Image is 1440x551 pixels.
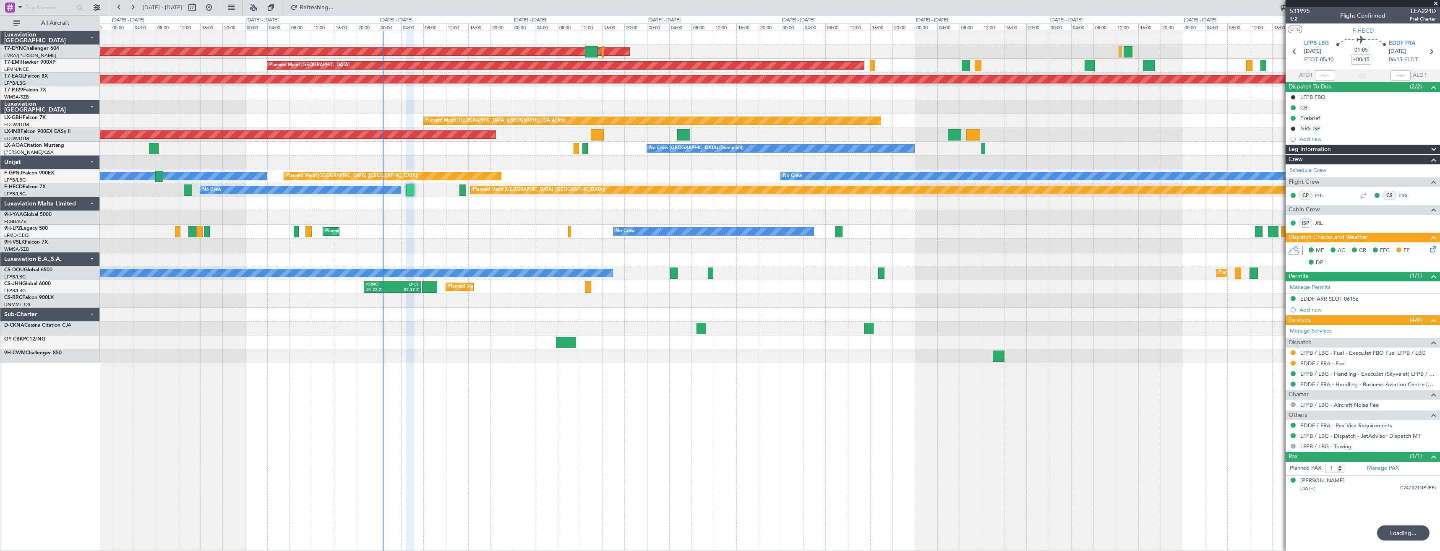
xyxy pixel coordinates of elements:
[366,287,392,293] div: 21:22 Z
[1400,485,1436,492] span: C74ZX21NP (PP)
[1404,56,1418,64] span: ELDT
[4,74,25,79] span: T7-EAGL
[848,23,870,31] div: 12:00
[1289,338,1312,348] span: Dispatch
[1389,47,1406,56] span: [DATE]
[1004,23,1026,31] div: 16:00
[1389,39,1415,48] span: EDDF FRA
[4,226,48,231] a: 9H-LPZLegacy 500
[4,218,26,225] a: FCBB/BZV
[1300,486,1315,492] span: [DATE]
[4,281,51,286] a: CS-JHHGlobal 6000
[267,23,290,31] div: 04:00
[334,23,356,31] div: 16:00
[1289,155,1303,164] span: Crew
[4,246,29,252] a: WMSA/SZB
[1299,218,1312,228] div: ISP
[1272,23,1294,31] div: 16:00
[299,5,334,10] span: Refreshing...
[4,232,29,239] a: LFMD/CEQ
[1377,525,1430,541] div: Loading...
[1300,94,1325,101] div: LFPB FBO
[4,281,22,286] span: CS-JHH
[9,16,91,30] button: All Aircraft
[1340,11,1385,20] div: Flight Confirmed
[1205,23,1227,31] div: 04:00
[1184,17,1216,24] div: [DATE] - [DATE]
[4,295,54,300] a: CS-RRCFalcon 900LX
[4,191,26,197] a: LFPB/LBG
[4,226,21,231] span: 9H-LPZ
[1300,360,1346,367] a: EDDF / FRA - Fuel
[1290,16,1310,23] span: 1/2
[1380,247,1390,255] span: FFC
[468,23,490,31] div: 16:00
[287,1,337,14] button: Refreshing...
[286,170,418,182] div: Planned Maint [GEOGRAPHIC_DATA] ([GEOGRAPHIC_DATA])
[4,288,26,294] a: LFPB/LBG
[691,23,714,31] div: 08:00
[1300,432,1421,439] a: LFPB / LBG - Dispatch - JetAdvisor Dispatch MT
[1354,46,1368,55] span: 01:05
[4,268,24,273] span: CS-DOU
[982,23,1004,31] div: 12:00
[782,17,814,24] div: [DATE] - [DATE]
[1300,125,1320,132] div: NRS ISP
[1300,349,1426,356] a: LFPB / LBG - Fuel - ExecuJet FBO Fuel LFPB / LBG
[1299,135,1436,143] div: Add new
[1300,443,1351,450] a: LFPB / LBG - Towing
[1338,247,1345,255] span: AC
[870,23,892,31] div: 16:00
[4,129,70,134] a: LX-INBFalcon 900EX EASy II
[1410,271,1422,280] span: (1/1)
[4,74,48,79] a: T7-EAGLFalcon 8X
[4,323,24,328] span: D-CKNA
[892,23,915,31] div: 20:00
[4,135,29,142] a: EDLW/DTM
[423,23,446,31] div: 08:00
[269,59,350,72] div: Planned Maint [GEOGRAPHIC_DATA]
[222,23,245,31] div: 20:00
[1227,23,1250,31] div: 08:00
[1289,452,1298,462] span: Pax
[513,23,535,31] div: 00:00
[325,225,419,238] div: Planned Maint Nice ([GEOGRAPHIC_DATA])
[825,23,848,31] div: 08:00
[392,287,418,293] div: 07:37 Z
[1183,23,1205,31] div: 00:00
[1367,464,1399,473] a: Manage PAX
[1300,370,1436,377] a: LFPB / LBG - Handling - ExecuJet (Skyvalet) LFPB / LBG
[669,23,691,31] div: 04:00
[1299,191,1312,200] div: CP
[1410,7,1436,16] span: LEA224D
[490,23,513,31] div: 20:00
[580,23,602,31] div: 12:00
[1300,422,1392,429] a: EDDF / FRA - Pax Visa Requirements
[4,115,46,120] a: LX-GBHFalcon 7X
[1290,327,1332,335] a: Manage Services
[714,23,736,31] div: 12:00
[4,129,21,134] span: LX-INB
[4,240,25,245] span: 9H-VSLK
[1352,26,1374,35] span: F-HECD
[4,60,55,65] a: T7-EMIHawker 900XP
[4,143,64,148] a: LX-AOACitation Mustang
[1410,16,1436,23] span: Pref Charter
[1315,70,1335,81] input: --:--
[357,23,379,31] div: 20:00
[1383,191,1396,200] div: CS
[1316,247,1324,255] span: MF
[156,23,178,31] div: 08:00
[1093,23,1116,31] div: 08:00
[736,23,759,31] div: 16:00
[1299,71,1313,80] span: ATOT
[1026,23,1049,31] div: 20:00
[1289,411,1307,420] span: Others
[448,281,580,293] div: Planned Maint [GEOGRAPHIC_DATA] ([GEOGRAPHIC_DATA])
[783,170,802,182] div: No Crew
[514,17,546,24] div: [DATE] - [DATE]
[1304,56,1318,64] span: ETOT
[1071,23,1093,31] div: 04:00
[1403,247,1410,255] span: FP
[4,274,26,280] a: LFPB/LBG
